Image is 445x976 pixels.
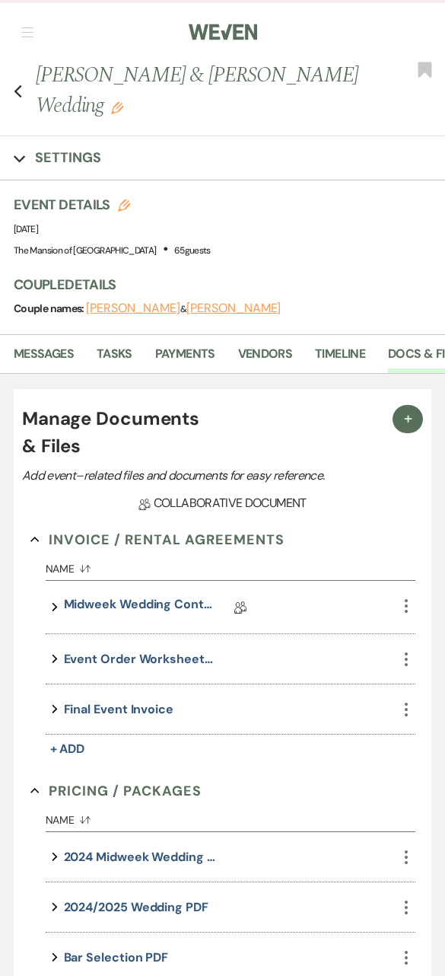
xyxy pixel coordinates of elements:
span: [DATE] [14,223,38,235]
a: Payments [155,344,215,373]
button: Settings [14,148,101,167]
button: expand [46,847,64,867]
h3: Settings [35,148,101,167]
img: Weven Logo [189,16,257,48]
button: [PERSON_NAME] [86,302,180,314]
a: Timeline [315,344,365,373]
button: Event Order Worksheet/ Cost Estimate [64,649,216,669]
a: Tasks [97,344,132,373]
span: + Add [50,741,85,757]
button: Final Event Invoice [64,699,173,719]
button: Name [46,551,397,580]
button: 2024/2025 Wedding PDF [64,897,208,917]
a: Vendors [238,344,293,373]
button: [PERSON_NAME] [186,302,281,314]
button: expand [46,649,64,669]
button: Name [46,802,397,831]
button: expand [46,595,64,619]
span: 65 guests [174,244,211,257]
button: + Add [46,738,90,760]
span: The Mansion of [GEOGRAPHIC_DATA] [14,244,157,257]
span: Collaborative document [138,494,306,512]
button: Invoice / Rental Agreements [30,528,285,551]
h3: Couple Details [14,276,430,295]
button: Edit [111,100,123,114]
button: expand [46,699,64,719]
span: & [86,303,281,315]
button: Plus Sign [393,405,423,433]
a: Messages [14,344,74,373]
button: Bar Selection PDF [64,947,169,968]
a: Midweek Wedding Contract [64,595,216,619]
span: Plus Sign [400,410,415,426]
span: Couple names: [14,301,86,315]
h1: [PERSON_NAME] & [PERSON_NAME] Wedding [36,60,375,120]
p: Add event–related files and documents for easy reference. [22,466,423,486]
button: expand [46,947,64,968]
h3: Event Details [14,196,211,215]
button: Pricing / Packages [30,780,202,802]
button: expand [46,897,64,917]
button: 2024 Midweek Wedding ebrochure [64,847,216,867]
h4: Manage Documents & Files [22,405,212,460]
